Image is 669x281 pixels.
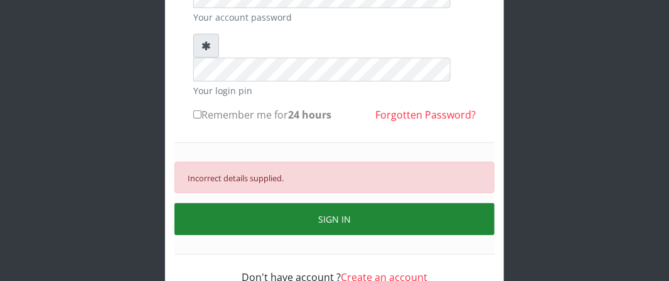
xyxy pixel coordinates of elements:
small: Your login pin [193,84,476,97]
small: Incorrect details supplied. [188,172,284,184]
a: Forgotten Password? [375,108,476,122]
b: 24 hours [288,108,331,122]
input: Remember me for24 hours [193,110,201,119]
button: SIGN IN [174,203,495,235]
small: Your account password [193,11,476,24]
label: Remember me for [193,107,331,122]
